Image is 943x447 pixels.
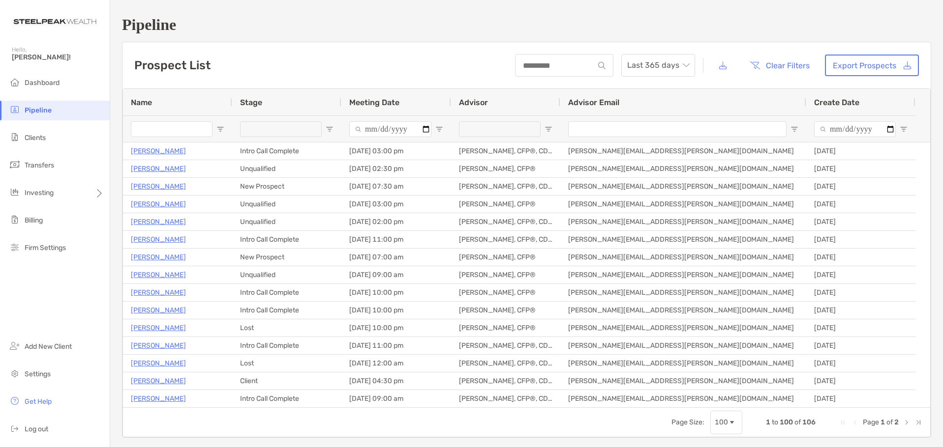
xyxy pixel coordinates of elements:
[131,216,186,228] a: [PERSON_NAME]
[560,231,806,248] div: [PERSON_NAME][EMAIL_ADDRESS][PERSON_NAME][DOMAIN_NAME]
[560,337,806,354] div: [PERSON_NAME][EMAIL_ADDRESS][PERSON_NAME][DOMAIN_NAME]
[451,178,560,195] div: [PERSON_NAME], CFP®, CDFA®
[806,390,915,407] div: [DATE]
[25,106,52,114] span: Pipeline
[560,284,806,301] div: [PERSON_NAME][EMAIL_ADDRESS][PERSON_NAME][DOMAIN_NAME]
[814,121,896,137] input: Create Date Filter Input
[349,98,399,107] span: Meeting Date
[341,266,451,283] div: [DATE] 09:00 am
[791,125,798,133] button: Open Filter Menu
[560,319,806,336] div: [PERSON_NAME][EMAIL_ADDRESS][PERSON_NAME][DOMAIN_NAME]
[341,213,451,230] div: [DATE] 02:00 pm
[232,337,341,354] div: Intro Call Complete
[568,121,787,137] input: Advisor Email Filter Input
[25,397,52,406] span: Get Help
[131,322,186,334] a: [PERSON_NAME]
[131,286,186,299] a: [PERSON_NAME]
[9,186,21,198] img: investing icon
[232,249,341,266] div: New Prospect
[9,422,21,434] img: logout icon
[806,284,915,301] div: [DATE]
[894,418,899,426] span: 2
[216,125,224,133] button: Open Filter Menu
[863,418,879,426] span: Page
[25,370,51,378] span: Settings
[341,302,451,319] div: [DATE] 10:00 pm
[451,284,560,301] div: [PERSON_NAME], CFP®
[451,160,560,177] div: [PERSON_NAME], CFP®
[131,375,186,387] a: [PERSON_NAME]
[459,98,488,107] span: Advisor
[451,302,560,319] div: [PERSON_NAME], CFP®
[914,419,922,426] div: Last Page
[232,178,341,195] div: New Prospect
[806,178,915,195] div: [DATE]
[25,216,43,224] span: Billing
[25,244,66,252] span: Firm Settings
[451,390,560,407] div: [PERSON_NAME], CFP®, CDFA®
[341,355,451,372] div: [DATE] 12:00 am
[131,269,186,281] a: [PERSON_NAME]
[9,76,21,88] img: dashboard icon
[886,418,893,426] span: of
[742,55,817,76] button: Clear Filters
[131,121,213,137] input: Name Filter Input
[568,98,619,107] span: Advisor Email
[341,372,451,390] div: [DATE] 04:30 pm
[560,302,806,319] div: [PERSON_NAME][EMAIL_ADDRESS][PERSON_NAME][DOMAIN_NAME]
[806,160,915,177] div: [DATE]
[806,249,915,266] div: [DATE]
[451,355,560,372] div: [PERSON_NAME], CFP®, CDFA®
[451,266,560,283] div: [PERSON_NAME], CFP®
[851,419,859,426] div: Previous Page
[341,390,451,407] div: [DATE] 09:00 am
[627,55,689,76] span: Last 365 days
[232,372,341,390] div: Client
[451,337,560,354] div: [PERSON_NAME], CFP®, CDFA®
[802,418,816,426] span: 106
[806,196,915,213] div: [DATE]
[9,159,21,170] img: transfers icon
[560,266,806,283] div: [PERSON_NAME][EMAIL_ADDRESS][PERSON_NAME][DOMAIN_NAME]
[806,372,915,390] div: [DATE]
[341,284,451,301] div: [DATE] 10:00 pm
[326,125,334,133] button: Open Filter Menu
[903,419,911,426] div: Next Page
[131,392,186,405] a: [PERSON_NAME]
[232,196,341,213] div: Unqualified
[232,160,341,177] div: Unqualified
[131,180,186,193] p: [PERSON_NAME]
[341,160,451,177] div: [DATE] 02:30 pm
[232,213,341,230] div: Unqualified
[560,355,806,372] div: [PERSON_NAME][EMAIL_ADDRESS][PERSON_NAME][DOMAIN_NAME]
[131,98,152,107] span: Name
[131,163,186,175] a: [PERSON_NAME]
[12,4,98,39] img: Zoe Logo
[806,266,915,283] div: [DATE]
[232,231,341,248] div: Intro Call Complete
[451,319,560,336] div: [PERSON_NAME], CFP®
[560,372,806,390] div: [PERSON_NAME][EMAIL_ADDRESS][PERSON_NAME][DOMAIN_NAME]
[25,79,60,87] span: Dashboard
[341,319,451,336] div: [DATE] 10:00 pm
[341,337,451,354] div: [DATE] 11:00 pm
[560,142,806,160] div: [PERSON_NAME][EMAIL_ADDRESS][PERSON_NAME][DOMAIN_NAME]
[25,161,54,169] span: Transfers
[131,233,186,246] a: [PERSON_NAME]
[806,302,915,319] div: [DATE]
[232,319,341,336] div: Lost
[772,418,778,426] span: to
[131,304,186,316] a: [PERSON_NAME]
[232,266,341,283] div: Unqualified
[451,213,560,230] div: [PERSON_NAME], CFP®, CDFA®
[9,104,21,115] img: pipeline icon
[131,339,186,352] a: [PERSON_NAME]
[9,214,21,225] img: billing icon
[9,367,21,379] img: settings icon
[560,160,806,177] div: [PERSON_NAME][EMAIL_ADDRESS][PERSON_NAME][DOMAIN_NAME]
[451,142,560,160] div: [PERSON_NAME], CFP®, CDFA®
